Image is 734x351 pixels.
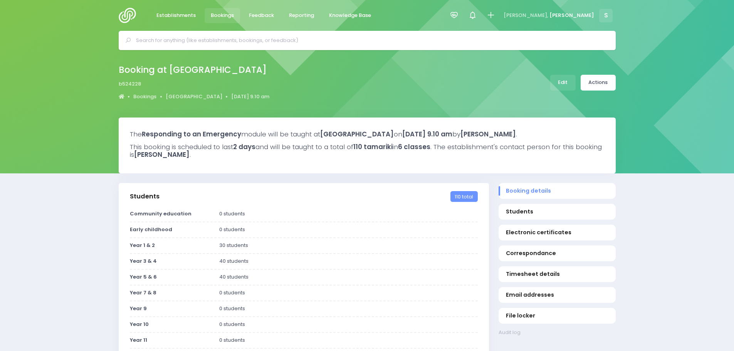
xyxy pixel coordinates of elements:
input: Search for anything (like establishments, bookings, or feedback) [136,35,605,46]
strong: Year 11 [130,336,147,344]
strong: [PERSON_NAME] [460,129,516,139]
div: 40 students [214,257,482,265]
a: [GEOGRAPHIC_DATA] [166,93,222,101]
div: 0 students [214,289,482,297]
strong: 6 classes [398,142,430,151]
a: Bookings [205,8,240,23]
a: Students [499,204,616,220]
a: Edit [550,75,576,91]
strong: 2 days [233,142,255,151]
div: 0 students [214,305,482,312]
strong: Year 7 & 8 [130,289,156,296]
strong: [PERSON_NAME] [134,150,190,159]
span: b524228 [119,80,141,88]
a: Feedback [243,8,280,23]
a: Electronic certificates [499,225,616,240]
a: Booking details [499,183,616,199]
span: Reporting [289,12,314,19]
h3: This booking is scheduled to last and will be taught to a total of in . The establishment's conta... [130,143,605,159]
span: Email addresses [506,291,608,299]
div: 30 students [214,242,482,249]
strong: [DATE] 9.10 am [402,129,452,139]
span: Bookings [211,12,234,19]
a: Knowledge Base [323,8,378,23]
span: Establishments [156,12,196,19]
span: Feedback [249,12,274,19]
strong: Year 3 & 4 [130,257,157,265]
img: Logo [119,8,141,23]
span: File locker [506,312,608,320]
span: Students [506,208,608,216]
div: 40 students [214,273,482,281]
a: Establishments [150,8,202,23]
a: Audit log [499,329,616,336]
span: Correspondance [506,249,608,257]
span: 110 total [450,191,477,202]
div: 0 students [214,321,482,328]
span: Electronic certificates [506,228,608,237]
div: 0 students [214,226,482,233]
div: 0 students [214,336,482,344]
a: Bookings [133,93,156,101]
span: Knowledge Base [329,12,371,19]
span: [PERSON_NAME] [549,12,594,19]
strong: Year 10 [130,321,149,328]
span: S [599,9,613,22]
strong: 110 tamariki [353,142,393,151]
strong: Year 1 & 2 [130,242,155,249]
strong: Community education [130,210,191,217]
strong: [GEOGRAPHIC_DATA] [320,129,394,139]
span: Booking details [506,187,608,195]
strong: Year 9 [130,305,147,312]
strong: Responding to an Emergency [142,129,241,139]
div: 0 students [214,210,482,218]
a: Actions [581,75,616,91]
a: File locker [499,308,616,324]
a: Email addresses [499,287,616,303]
strong: Early childhood [130,226,172,233]
h3: Students [130,193,160,200]
a: Reporting [283,8,321,23]
h2: Booking at [GEOGRAPHIC_DATA] [119,65,267,75]
span: [PERSON_NAME], [504,12,548,19]
a: Correspondance [499,245,616,261]
strong: Year 5 & 6 [130,273,157,280]
span: Timesheet details [506,270,608,278]
a: [DATE] 9.10 am [231,93,269,101]
a: Timesheet details [499,266,616,282]
h3: The module will be taught at on by . [130,130,605,138]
